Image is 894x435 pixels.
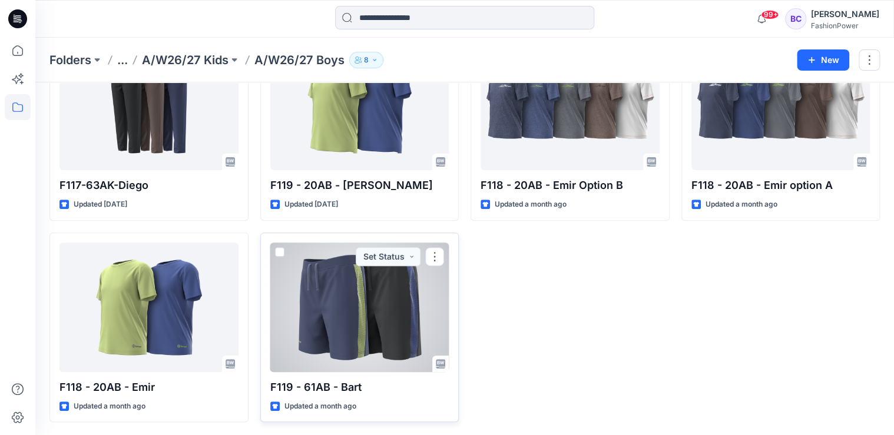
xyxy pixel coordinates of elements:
[481,177,660,194] p: F118 - 20AB - Emir Option B
[691,41,870,170] a: F118 - 20AB - Emir option A
[691,177,870,194] p: F118 - 20AB - Emir option A
[59,379,239,396] p: F118 - 20AB - Emir
[364,54,369,67] p: 8
[59,41,239,170] a: F117-63AK-Diego
[270,379,449,396] p: F119 - 61AB - Bart
[811,7,879,21] div: [PERSON_NAME]
[785,8,806,29] div: BC
[270,243,449,372] a: F119 - 61AB - Bart
[761,10,779,19] span: 99+
[254,52,345,68] p: A/W26/27 Boys
[270,177,449,194] p: F119 - 20AB - [PERSON_NAME]
[284,198,338,211] p: Updated [DATE]
[117,52,128,68] button: ...
[811,21,879,30] div: FashionPower
[706,198,777,211] p: Updated a month ago
[142,52,229,68] a: A/W26/27 Kids
[797,49,849,71] button: New
[481,41,660,170] a: F118 - 20AB - Emir Option B
[74,400,145,413] p: Updated a month ago
[349,52,383,68] button: 8
[495,198,567,211] p: Updated a month ago
[284,400,356,413] p: Updated a month ago
[74,198,127,211] p: Updated [DATE]
[270,41,449,170] a: F119 - 20AB - Bruno
[59,177,239,194] p: F117-63AK-Diego
[59,243,239,372] a: F118 - 20AB - Emir
[49,52,91,68] a: Folders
